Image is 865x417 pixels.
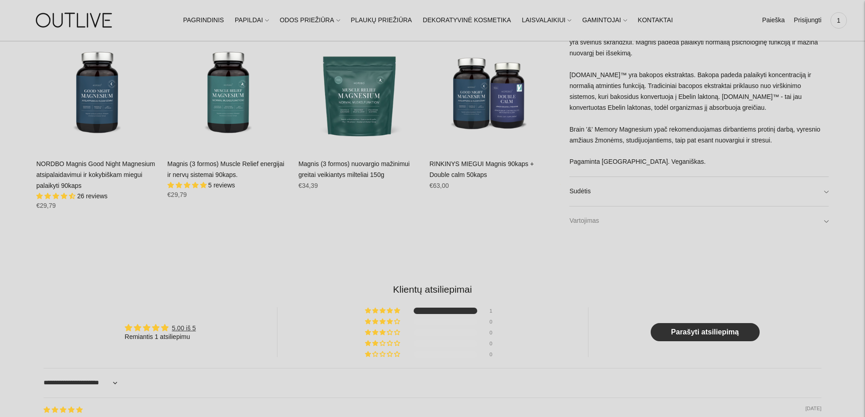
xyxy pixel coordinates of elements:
[235,10,269,30] a: PAPILDAI
[36,192,77,200] span: 4.65 stars
[569,206,829,235] a: Vartojimas
[569,177,829,206] a: Sudėtis
[208,182,235,189] span: 5 reviews
[522,10,571,30] a: LAISVALAIKIUI
[168,182,208,189] span: 5.00 stars
[36,202,56,209] span: €29,79
[830,10,847,30] a: 1
[280,10,340,30] a: ODOS PRIEŽIŪRA
[651,323,760,341] a: Parašyti atsiliepimą
[298,182,318,189] span: €34,39
[18,5,132,36] img: OUTLIVE
[806,405,821,412] span: [DATE]
[762,10,785,30] a: Paieška
[44,372,120,394] select: Sort dropdown
[125,333,196,342] div: Remiantis 1 atsiliepimu
[44,283,821,296] h2: Klientų atsiliepimai
[351,10,412,30] a: PLAUKŲ PRIEŽIŪRA
[582,10,627,30] a: GAMINTOJAI
[36,160,155,189] a: NORDBO Magnis Good Night Magnesium atsipalaidavimui ir kokybiškam miegui palaikyti 90kaps
[430,160,534,178] a: RINKINYS MIEGUI Magnis 90kaps + Double calm 50kaps
[365,308,401,314] div: 100% (1) reviews with 5 star rating
[832,14,845,27] span: 1
[77,192,108,200] span: 26 reviews
[298,28,420,150] a: Magnis (3 formos) nuovargio mažinimui greitai veikiantys milteliai 150g
[183,10,224,30] a: PAGRINDINIS
[794,10,821,30] a: Prisijungti
[430,182,449,189] span: €63,00
[168,28,290,150] a: Magnis (3 formos) Muscle Relief energijai ir nervų sistemai 90kaps.
[298,160,410,178] a: Magnis (3 formos) nuovargio mažinimui greitai veikiantys milteliai 150g
[44,406,83,413] span: 5 star review
[430,28,552,150] a: RINKINYS MIEGUI Magnis 90kaps + Double calm 50kaps
[168,191,187,198] span: €29,79
[489,308,500,314] div: 1
[638,10,673,30] a: KONTAKTAI
[172,324,196,332] a: 5.00 iš 5
[125,323,196,333] div: Average rating is 5.00 stars
[168,160,285,178] a: Magnis (3 formos) Muscle Relief energijai ir nervų sistemai 90kaps.
[36,28,158,150] a: NORDBO Magnis Good Night Magnesium atsipalaidavimui ir kokybiškam miegui palaikyti 90kaps
[423,10,511,30] a: DEKORATYVINĖ KOSMETIKA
